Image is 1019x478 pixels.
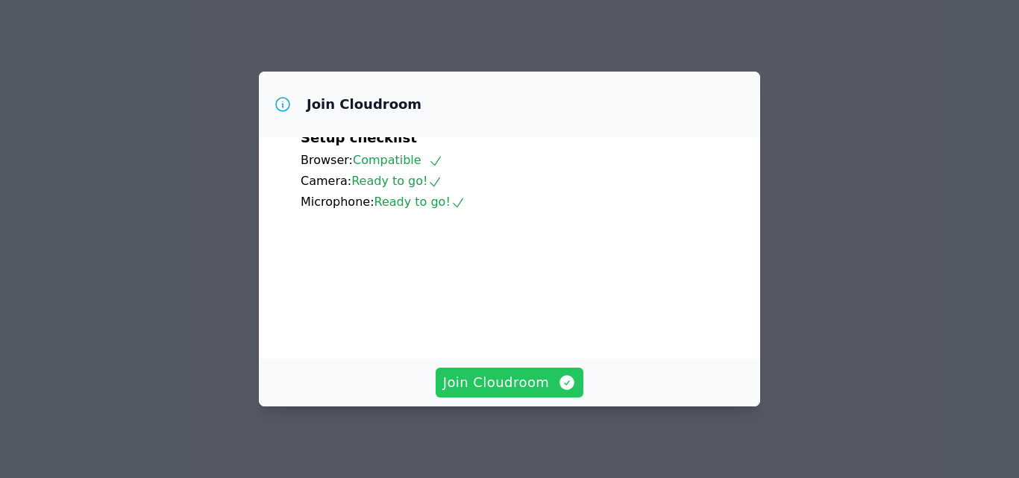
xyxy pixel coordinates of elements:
span: Microphone: [301,195,374,209]
button: Join Cloudroom [436,368,584,397]
span: Camera: [301,174,351,188]
span: Ready to go! [351,174,442,188]
h3: Join Cloudroom [307,95,421,113]
span: Setup checklist [301,130,417,145]
span: Ready to go! [374,195,465,209]
span: Browser: [301,153,353,167]
span: Compatible [353,153,443,167]
span: Join Cloudroom [443,372,577,393]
